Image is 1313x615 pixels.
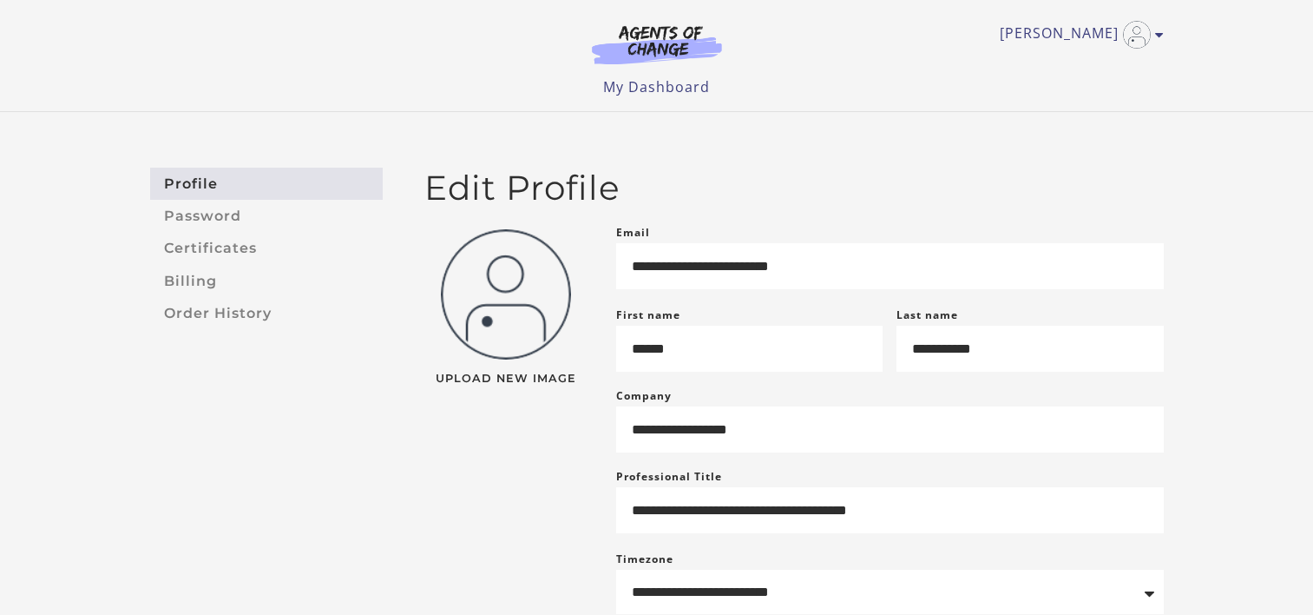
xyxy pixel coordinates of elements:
label: Company [616,386,672,407]
label: Email [616,222,650,243]
a: Password [150,200,383,232]
span: Upload New Image [424,374,588,385]
a: My Dashboard [603,77,710,96]
a: Order History [150,297,383,329]
a: Certificates [150,233,383,265]
a: Toggle menu [1000,21,1155,49]
label: First name [616,307,680,322]
a: Profile [150,168,383,200]
label: Last name [896,307,958,322]
label: Professional Title [616,466,722,487]
a: Billing [150,265,383,297]
h2: Edit Profile [424,168,1164,208]
label: Timezone [616,552,673,566]
img: Agents of Change Logo [574,24,740,64]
